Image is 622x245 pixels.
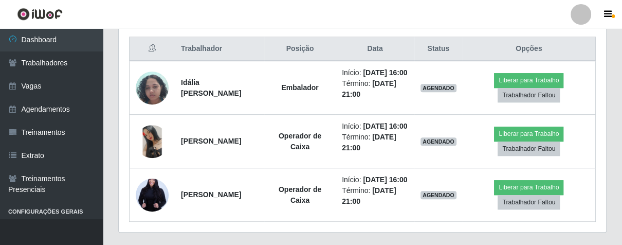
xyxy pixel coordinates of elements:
[342,67,408,78] li: Início:
[363,68,407,77] time: [DATE] 16:00
[181,137,241,145] strong: [PERSON_NAME]
[279,132,321,151] strong: Operador de Caixa
[494,73,563,87] button: Liberar para Trabalho
[420,84,456,92] span: AGENDADO
[498,195,560,209] button: Trabalhador Faltou
[279,185,321,204] strong: Operador de Caixa
[136,170,169,220] img: 1741973896630.jpeg
[136,66,169,110] img: 1745763746642.jpeg
[463,37,596,61] th: Opções
[363,122,407,130] time: [DATE] 16:00
[498,142,560,156] button: Trabalhador Faltou
[336,37,414,61] th: Data
[342,121,408,132] li: Início:
[342,174,408,185] li: Início:
[494,127,563,141] button: Liberar para Trabalho
[494,180,563,195] button: Liberar para Trabalho
[264,37,336,61] th: Posição
[281,83,318,92] strong: Embalador
[420,137,456,146] span: AGENDADO
[342,132,408,153] li: Término:
[181,78,241,97] strong: Idália [PERSON_NAME]
[414,37,463,61] th: Status
[420,191,456,199] span: AGENDADO
[342,185,408,207] li: Término:
[17,8,63,21] img: CoreUI Logo
[181,190,241,199] strong: [PERSON_NAME]
[498,88,560,102] button: Trabalhador Faltou
[342,78,408,100] li: Término:
[175,37,264,61] th: Trabalhador
[136,125,169,158] img: 1730588148505.jpeg
[363,176,407,184] time: [DATE] 16:00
